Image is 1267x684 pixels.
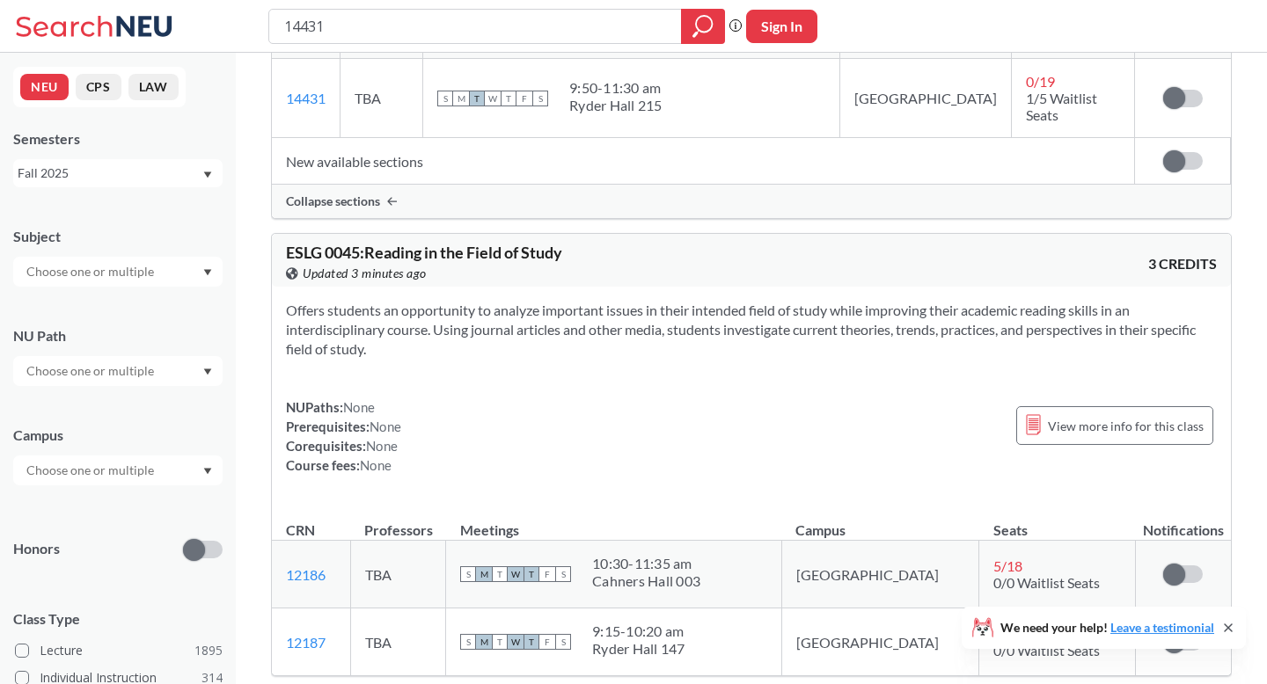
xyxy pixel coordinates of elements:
[460,634,476,650] span: S
[1135,503,1231,541] th: Notifications
[203,468,212,475] svg: Dropdown arrow
[282,11,669,41] input: Class, professor, course number, "phrase"
[350,503,445,541] th: Professors
[1026,90,1097,123] span: 1/5 Waitlist Seats
[286,520,315,540] div: CRN
[350,608,445,676] td: TBA
[539,634,555,650] span: F
[76,74,121,100] button: CPS
[516,91,532,106] span: F
[18,164,201,183] div: Fall 2025
[15,639,223,662] label: Lecture
[1110,620,1214,635] a: Leave a testimonial
[203,269,212,276] svg: Dropdown arrow
[555,634,571,650] span: S
[13,539,60,559] p: Honors
[592,622,685,640] div: 9:15 - 10:20 am
[993,642,1100,659] span: 0/0 Waitlist Seats
[453,91,469,106] span: M
[13,159,223,187] div: Fall 2025Dropdown arrow
[360,457,392,473] span: None
[508,634,524,650] span: W
[681,9,725,44] div: magnifying glass
[555,566,571,582] span: S
[1148,254,1217,273] span: 3 CREDITS
[592,555,700,572] div: 10:30 - 11:35 am
[460,566,476,582] span: S
[272,185,1231,218] div: Collapse sections
[1048,415,1204,437] span: View more info for this class
[13,609,223,629] span: Class Type
[203,171,212,178] svg: Dropdown arrow
[692,14,714,39] svg: magnifying glass
[18,460,165,481] input: Choose one or multiple
[501,91,516,106] span: T
[286,397,401,475] div: NUPaths: Prerequisites: Corequisites: Course fees:
[532,91,548,106] span: S
[781,541,979,608] td: [GEOGRAPHIC_DATA]
[492,634,508,650] span: T
[13,129,223,149] div: Semesters
[592,640,685,658] div: Ryder Hall 147
[350,541,445,608] td: TBA
[979,503,1135,541] th: Seats
[370,418,401,434] span: None
[539,566,555,582] span: F
[194,641,223,660] span: 1895
[13,326,223,346] div: NU Path
[286,566,326,583] a: 12186
[476,634,492,650] span: M
[476,566,492,582] span: M
[993,557,1022,574] span: 5 / 18
[993,574,1100,591] span: 0/0 Waitlist Seats
[1026,73,1055,90] span: 0 / 19
[203,368,212,375] svg: Dropdown arrow
[286,193,380,209] span: Collapse sections
[13,455,223,485] div: Dropdown arrow
[343,399,375,415] span: None
[286,301,1217,359] section: Offers students an opportunity to analyze important issues in their intended field of study while...
[286,90,326,106] a: 14431
[128,74,179,100] button: LAW
[341,59,423,138] td: TBA
[592,572,700,590] div: Cahners Hall 003
[446,503,782,541] th: Meetings
[569,79,663,97] div: 9:50 - 11:30 am
[839,59,1011,138] td: [GEOGRAPHIC_DATA]
[366,438,398,454] span: None
[286,243,562,262] span: ESLG 0045 : Reading in the Field of Study
[508,566,524,582] span: W
[20,74,69,100] button: NEU
[524,634,539,650] span: T
[272,138,1135,185] td: New available sections
[492,566,508,582] span: T
[524,566,539,582] span: T
[781,503,979,541] th: Campus
[469,91,485,106] span: T
[13,426,223,445] div: Campus
[303,264,427,283] span: Updated 3 minutes ago
[485,91,501,106] span: W
[781,608,979,676] td: [GEOGRAPHIC_DATA]
[286,634,326,651] a: 12187
[437,91,453,106] span: S
[746,10,817,43] button: Sign In
[569,97,663,114] div: Ryder Hall 215
[13,227,223,246] div: Subject
[13,356,223,386] div: Dropdown arrow
[1000,622,1214,634] span: We need your help!
[18,261,165,282] input: Choose one or multiple
[18,360,165,382] input: Choose one or multiple
[13,257,223,287] div: Dropdown arrow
